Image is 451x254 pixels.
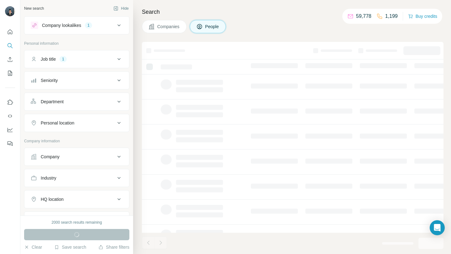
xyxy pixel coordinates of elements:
[5,40,15,51] button: Search
[41,120,74,126] div: Personal location
[52,220,102,225] div: 2000 search results remaining
[41,77,58,84] div: Seniority
[5,138,15,149] button: Feedback
[24,18,129,33] button: Company lookalikes1
[142,8,443,16] h4: Search
[41,154,60,160] div: Company
[24,73,129,88] button: Seniority
[24,115,129,130] button: Personal location
[356,13,371,20] p: 59,778
[41,99,64,105] div: Department
[24,244,42,250] button: Clear
[109,4,133,13] button: Hide
[41,175,56,181] div: Industry
[42,22,81,28] div: Company lookalikes
[24,6,44,11] div: New search
[24,41,129,46] p: Personal information
[60,56,67,62] div: 1
[24,213,129,228] button: Annual revenue ($)
[24,170,129,185] button: Industry
[24,138,129,144] p: Company information
[5,54,15,65] button: Enrich CSV
[98,244,129,250] button: Share filters
[408,12,437,21] button: Buy credits
[5,6,15,16] img: Avatar
[5,97,15,108] button: Use Surfe on LinkedIn
[24,94,129,109] button: Department
[157,23,180,30] span: Companies
[41,196,64,202] div: HQ location
[5,110,15,122] button: Use Surfe API
[5,124,15,135] button: Dashboard
[385,13,398,20] p: 1,199
[430,220,445,235] div: Open Intercom Messenger
[5,26,15,38] button: Quick start
[24,149,129,164] button: Company
[205,23,220,30] span: People
[41,56,56,62] div: Job title
[54,244,86,250] button: Save search
[5,68,15,79] button: My lists
[85,23,92,28] div: 1
[24,52,129,67] button: Job title1
[24,192,129,207] button: HQ location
